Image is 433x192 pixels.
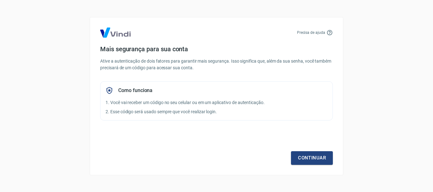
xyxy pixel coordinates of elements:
h4: Mais segurança para sua conta [100,45,333,53]
p: 2. Esse código será usado sempre que você realizar login. [106,108,327,115]
p: Ative a autenticação de dois fatores para garantir mais segurança. Isso significa que, além da su... [100,58,333,71]
a: Continuar [291,151,333,164]
p: 1. Você vai receber um código no seu celular ou em um aplicativo de autenticação. [106,99,327,106]
h5: Como funciona [118,87,152,94]
p: Precisa de ajuda [297,30,325,35]
img: Logo Vind [100,28,131,38]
